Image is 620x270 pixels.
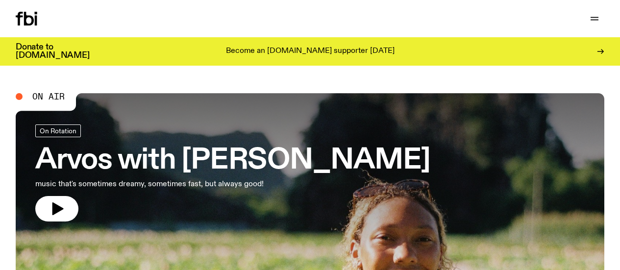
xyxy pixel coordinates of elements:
a: On Rotation [35,124,81,137]
span: On Air [32,92,65,101]
p: music that's sometimes dreamy, sometimes fast, but always good! [35,178,286,190]
h3: Donate to [DOMAIN_NAME] [16,43,90,60]
p: Become an [DOMAIN_NAME] supporter [DATE] [226,47,395,56]
span: On Rotation [40,127,76,135]
h3: Arvos with [PERSON_NAME] [35,147,430,174]
a: Arvos with [PERSON_NAME]music that's sometimes dreamy, sometimes fast, but always good! [35,124,430,221]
